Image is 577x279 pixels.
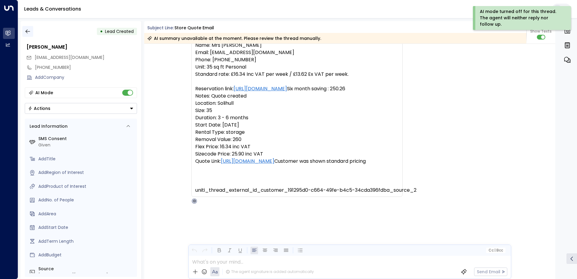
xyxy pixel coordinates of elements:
span: Subject Line: [147,25,174,31]
div: AddProduct of Interest [38,183,135,190]
div: [PHONE_NUMBER] [35,64,137,71]
button: Actions [25,103,137,114]
div: AddStart Date [38,224,135,231]
button: Undo [190,247,198,254]
div: AddNo. of People [38,197,135,203]
button: Redo [201,247,209,254]
a: Leads & Conversations [24,5,81,12]
div: AI summary unavailable at the moment. Please review the thread manually. [147,35,321,41]
div: Lead Information [27,123,68,130]
div: [PERSON_NAME] [27,43,137,51]
span: | [494,248,496,252]
div: AddTerm Length [38,238,135,245]
a: [URL][DOMAIN_NAME] [234,85,287,92]
div: AddCompany [35,74,137,81]
pre: Name: Mrs [PERSON_NAME] Email: [EMAIL_ADDRESS][DOMAIN_NAME] Phone: [PHONE_NUMBER] Unit: 35 sq ft ... [195,42,399,194]
label: SMS Consent [38,136,135,142]
div: Button group with a nested menu [25,103,137,114]
div: Actions [28,106,50,111]
div: • [100,26,103,37]
div: The agent signature is added automatically [226,269,314,274]
div: O [191,198,197,204]
span: Cc Bcc [488,248,503,252]
div: [EMAIL_ADDRESS][DOMAIN_NAME] [38,272,135,278]
div: AI Mode [35,90,53,96]
span: [EMAIL_ADDRESS][DOMAIN_NAME] [35,54,104,60]
span: Lead Created [105,28,134,34]
div: AddRegion of Interest [38,169,135,176]
div: AddTitle [38,156,135,162]
a: [URL][DOMAIN_NAME] [221,158,274,165]
div: AddBudget [38,252,135,258]
span: Show Texts [530,29,552,34]
div: Given [38,142,135,148]
span: samsmith@outlook.com [35,54,104,61]
div: AddArea [38,211,135,217]
label: Source [38,266,135,272]
div: Store Quote Email [174,25,214,31]
button: Cc|Bcc [486,248,505,253]
div: AI mode turned off for this thread. The agent will neither reply nor follow up. [480,8,563,27]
